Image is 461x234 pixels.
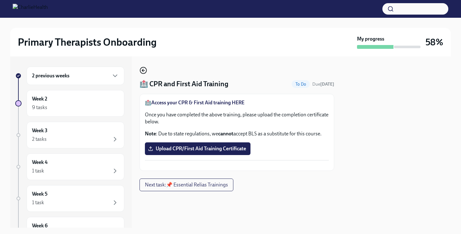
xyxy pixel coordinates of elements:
[357,36,384,42] strong: My progress
[32,167,44,174] div: 1 task
[32,95,47,102] h6: Week 2
[18,36,157,49] h2: Primary Therapists Onboarding
[15,90,124,117] a: Week 29 tasks
[145,130,329,137] p: : Due to state regulations, we accept BLS as a substitute for this course.
[140,179,233,191] button: Next task:📌 Essential Relias Trainings
[425,36,443,48] h3: 58%
[218,131,233,137] strong: cannot
[27,67,124,85] div: 2 previous weeks
[32,222,48,229] h6: Week 6
[312,81,334,87] span: August 23rd, 2025 09:00
[145,182,228,188] span: Next task : 📌 Essential Relias Trainings
[13,4,48,14] img: CharlieHealth
[145,131,156,137] strong: Note
[320,81,334,87] strong: [DATE]
[140,79,228,89] h4: 🏥 CPR and First Aid Training
[15,185,124,212] a: Week 51 task
[151,100,244,106] a: Access your CPR & First Aid training HERE
[149,146,246,152] span: Upload CPR/First Aid Training Certificate
[145,111,329,125] p: Once you have completed the above training, please upload the completion certificate below.
[292,82,310,87] span: To Do
[32,159,48,166] h6: Week 4
[145,142,250,155] label: Upload CPR/First Aid Training Certificate
[312,81,334,87] span: Due
[32,72,69,79] h6: 2 previous weeks
[32,127,48,134] h6: Week 3
[15,153,124,180] a: Week 41 task
[32,104,47,111] div: 9 tasks
[145,99,329,106] p: 🏥
[15,122,124,148] a: Week 32 tasks
[32,191,48,198] h6: Week 5
[32,136,47,143] div: 2 tasks
[32,199,44,206] div: 1 task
